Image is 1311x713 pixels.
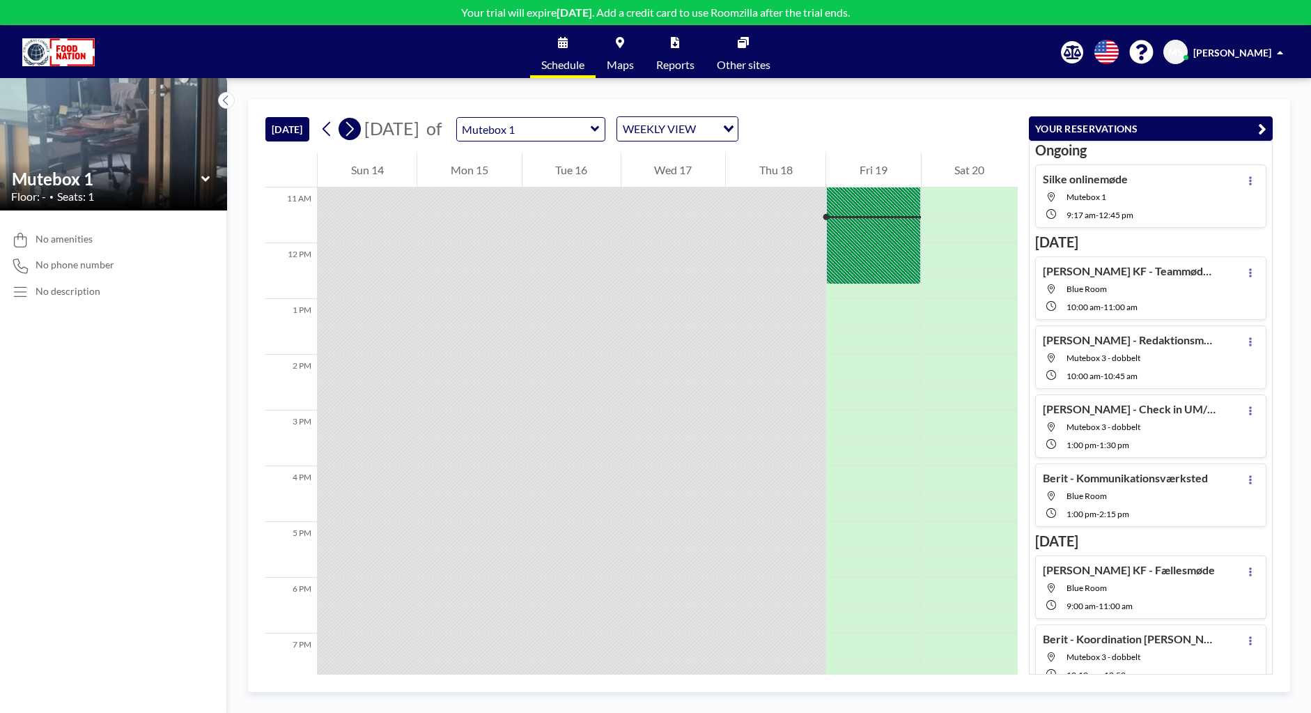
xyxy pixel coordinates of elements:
a: Reports [645,26,706,78]
div: Tue 16 [522,153,621,187]
div: Sun 14 [318,153,417,187]
span: - [1096,210,1099,220]
div: 6 PM [265,578,317,634]
h3: Ongoing [1035,141,1266,159]
span: 9:00 AM [1066,601,1096,611]
h4: [PERSON_NAME] - Redaktionsmøde [1043,333,1217,347]
div: 5 PM [265,522,317,578]
span: Blue Room [1066,491,1107,501]
span: 1:00 PM [1066,440,1096,450]
span: - [1101,670,1104,680]
span: 12:45 PM [1099,210,1133,220]
span: WEEKLY VIEW [620,120,699,138]
input: Mutebox 1 [457,118,591,141]
div: No description [36,285,100,298]
div: Search for option [617,117,738,141]
div: Wed 17 [621,153,725,187]
span: Floor: - [11,190,46,204]
div: Thu 18 [726,153,825,187]
span: - [1096,509,1099,519]
span: Mutebox 3 - dobbelt [1066,353,1140,363]
span: 1:30 PM [1099,440,1129,450]
a: Maps [596,26,645,78]
h3: [DATE] [1035,532,1266,550]
span: 2:15 PM [1099,509,1129,519]
span: 10:45 AM [1103,371,1138,381]
div: 11 AM [265,187,317,243]
div: 7 PM [265,634,317,689]
a: Schedule [530,26,596,78]
span: Blue Room [1066,284,1107,294]
span: 11:00 AM [1103,302,1138,312]
span: [DATE] [364,118,419,139]
span: 10:00 AM [1066,302,1101,312]
span: Seats: 1 [57,190,94,204]
span: MS [1168,46,1183,59]
span: - [1096,601,1099,611]
span: 11:00 AM [1099,601,1133,611]
span: No phone number [36,259,114,271]
span: [PERSON_NAME] [1193,47,1271,59]
div: 3 PM [265,411,317,466]
span: 12:10 PM [1066,670,1101,680]
span: 1:00 PM [1066,509,1096,519]
span: of [426,118,442,139]
span: Mutebox 3 - dobbelt [1066,652,1140,662]
span: 9:17 AM [1066,210,1096,220]
span: No amenities [36,233,93,245]
span: - [1096,440,1099,450]
h4: Berit - Koordination [PERSON_NAME] [1043,632,1217,646]
div: Fri 19 [826,153,920,187]
div: 12 PM [265,243,317,299]
div: 4 PM [265,466,317,522]
span: Mutebox 3 - dobbelt [1066,422,1140,432]
h4: [PERSON_NAME] KF - Teammøde -Programteam [1043,264,1217,278]
span: Schedule [541,59,584,70]
span: Other sites [717,59,770,70]
h4: Silke onlinemøde [1043,172,1128,186]
input: Mutebox 1 [12,169,201,189]
button: YOUR RESERVATIONS [1029,116,1273,141]
span: Blue Room [1066,583,1107,593]
a: Other sites [706,26,782,78]
h3: [DATE] [1035,233,1266,251]
span: Maps [607,59,634,70]
span: 12:50 PM [1104,670,1139,680]
b: [DATE] [557,6,592,19]
span: Reports [656,59,695,70]
img: organization-logo [22,38,95,66]
span: • [49,192,54,201]
div: Sat 20 [922,153,1018,187]
h4: [PERSON_NAME] - Check in UM/GCDK [1043,402,1217,416]
button: [DATE] [265,117,309,141]
h4: [PERSON_NAME] KF - Fællesmøde [1043,563,1215,577]
span: Mutebox 1 [1066,192,1106,202]
div: 1 PM [265,299,317,355]
span: - [1101,302,1103,312]
span: 10:00 AM [1066,371,1101,381]
div: 2 PM [265,355,317,411]
input: Search for option [700,120,715,138]
span: - [1101,371,1103,381]
h4: Berit - Kommunikationsværksted [1043,471,1208,485]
